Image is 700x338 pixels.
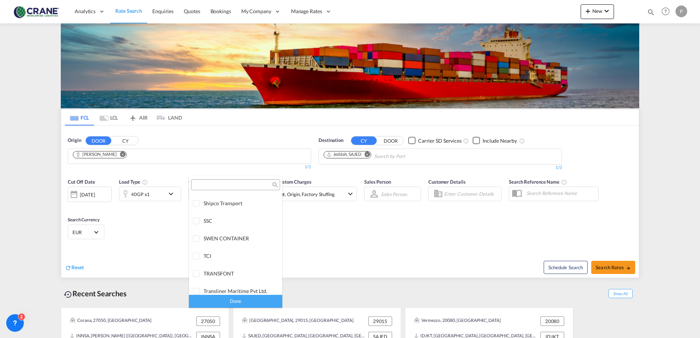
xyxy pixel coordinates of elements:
div: TCI [204,253,276,259]
div: Done [189,295,282,308]
md-icon: icon-magnify [272,182,277,188]
div: Transliner Maritime Pvt Ltd. [204,288,276,294]
div: TRANSFONT [204,270,276,277]
div: SSC [204,218,276,224]
div: SWEN CONTAINER [204,235,276,241]
div: Shipco Transport [204,200,276,206]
